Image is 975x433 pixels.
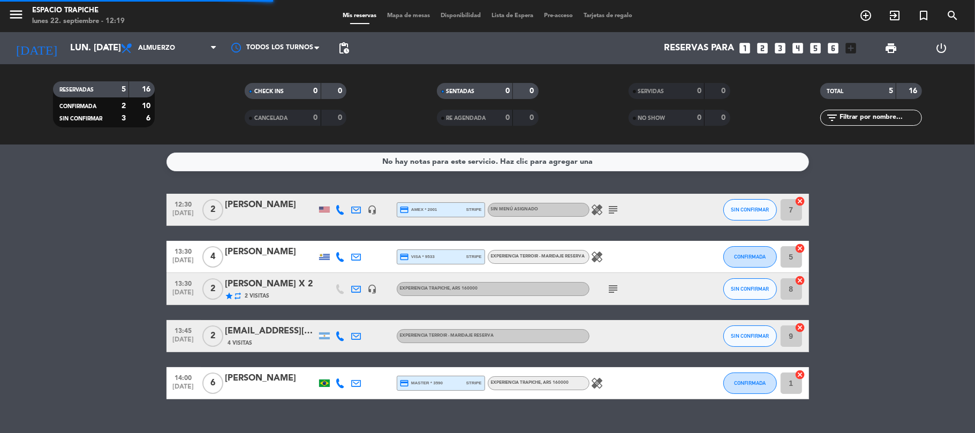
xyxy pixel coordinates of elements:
span: 2 [202,278,223,300]
strong: 0 [314,114,318,121]
div: [PERSON_NAME] X 2 [225,277,316,291]
span: Almuerzo [138,44,175,52]
span: Tarjetas de regalo [578,13,638,19]
span: 4 Visitas [228,339,253,347]
span: CONFIRMADA [734,254,766,260]
i: healing [591,203,604,216]
span: Experiencia Terroir - Maridaje Reserva [400,333,494,338]
span: Mapa de mesas [382,13,435,19]
i: search [946,9,959,22]
span: RE AGENDADA [447,116,486,121]
i: cancel [795,196,806,207]
strong: 0 [505,114,510,121]
span: 13:45 [170,324,197,336]
strong: 16 [142,86,153,93]
span: CONFIRMADA [59,104,96,109]
span: 6 [202,373,223,394]
span: , ARS 160000 [450,286,478,291]
span: 14:00 [170,371,197,383]
strong: 2 [122,102,126,110]
i: cancel [795,369,806,380]
i: [DATE] [8,36,65,60]
i: subject [607,203,620,216]
span: , ARS 160000 [541,381,569,385]
span: 4 [202,246,223,268]
i: looks_4 [791,41,805,55]
i: credit_card [400,252,410,262]
i: headset_mic [368,205,377,215]
strong: 0 [338,114,344,121]
span: CANCELADA [254,116,288,121]
i: filter_list [826,111,838,124]
i: looks_3 [774,41,788,55]
i: credit_card [400,205,410,215]
i: healing [591,250,604,263]
span: Lista de Espera [486,13,539,19]
span: SENTADAS [447,89,475,94]
button: CONFIRMADA [723,373,777,394]
span: [DATE] [170,336,197,348]
strong: 5 [122,86,126,93]
span: [DATE] [170,383,197,396]
i: power_settings_new [935,42,948,55]
span: amex * 2001 [400,205,437,215]
strong: 5 [889,87,893,95]
strong: 0 [721,114,728,121]
span: [DATE] [170,210,197,222]
span: stripe [466,253,482,260]
span: SIN CONFIRMAR [731,333,769,339]
span: TOTAL [827,89,843,94]
span: stripe [466,206,482,213]
span: 12:30 [170,197,197,210]
div: [PERSON_NAME] [225,371,316,385]
strong: 0 [697,87,701,95]
span: pending_actions [337,42,350,55]
input: Filtrar por nombre... [838,112,921,124]
span: SIN CONFIRMAR [731,207,769,212]
span: Pre-acceso [539,13,578,19]
strong: 0 [530,114,536,121]
span: Disponibilidad [435,13,486,19]
i: cancel [795,243,806,254]
i: healing [591,377,604,390]
button: SIN CONFIRMAR [723,199,777,221]
i: menu [8,6,24,22]
div: [PERSON_NAME] [225,245,316,259]
i: looks_two [756,41,770,55]
i: subject [607,283,620,295]
i: credit_card [400,378,410,388]
span: 2 [202,325,223,347]
span: NO SHOW [638,116,666,121]
i: exit_to_app [888,9,901,22]
span: RESERVADAS [59,87,94,93]
i: cancel [795,275,806,286]
strong: 0 [338,87,344,95]
span: [DATE] [170,257,197,269]
span: Sin menú asignado [491,207,539,211]
span: print [885,42,897,55]
button: SIN CONFIRMAR [723,325,777,347]
span: Experiencia Trapiche [400,286,478,291]
span: CHECK INS [254,89,284,94]
i: looks_5 [809,41,823,55]
i: arrow_drop_down [100,42,112,55]
div: Espacio Trapiche [32,5,125,16]
strong: 6 [146,115,153,122]
i: star [225,292,234,300]
span: Mis reservas [337,13,382,19]
i: looks_6 [827,41,841,55]
span: 2 [202,199,223,221]
i: repeat [234,292,243,300]
strong: 0 [697,114,701,121]
span: Experiencia Terroir - Maridaje Reserva [491,254,585,259]
span: SERVIDAS [638,89,664,94]
span: 13:30 [170,245,197,257]
span: master * 3590 [400,378,443,388]
span: 13:30 [170,277,197,289]
span: Reservas para [664,43,735,54]
span: 2 Visitas [245,292,270,300]
span: SIN CONFIRMAR [59,116,102,121]
span: [DATE] [170,289,197,301]
i: add_circle_outline [859,9,872,22]
i: cancel [795,322,806,333]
